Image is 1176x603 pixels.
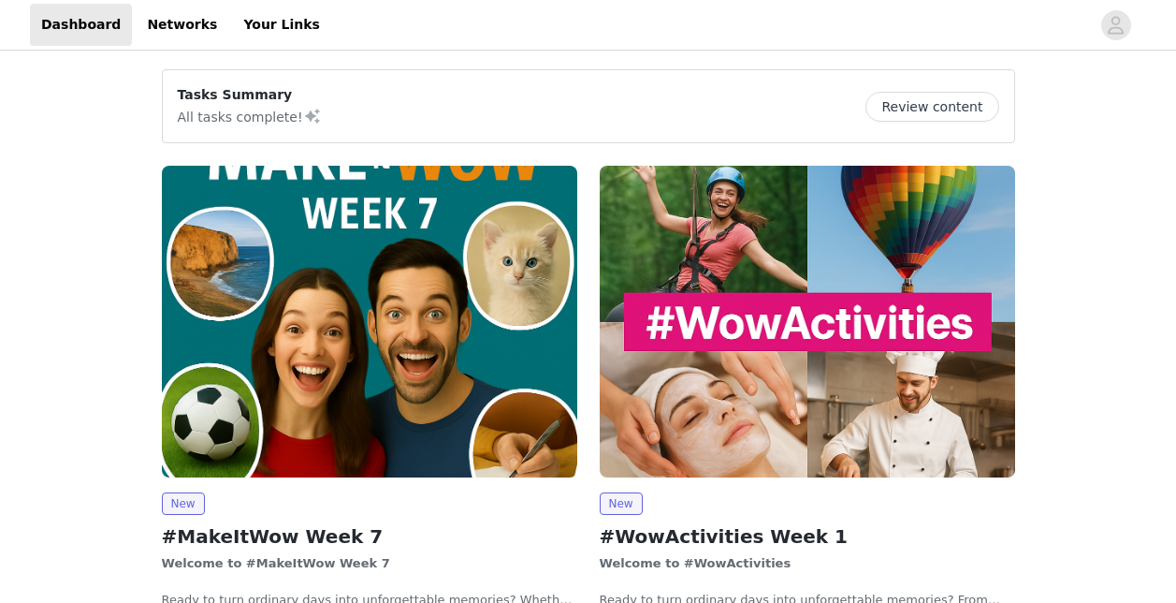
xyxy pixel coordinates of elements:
[600,493,643,515] span: New
[178,85,322,105] p: Tasks Summary
[136,4,228,46] a: Networks
[178,105,322,127] p: All tasks complete!
[1107,10,1125,40] div: avatar
[30,4,132,46] a: Dashboard
[865,92,998,122] button: Review content
[232,4,331,46] a: Your Links
[600,166,1015,478] img: wowcher.co.uk
[600,522,1015,551] h2: #WowActivities Week 1
[162,522,577,551] h2: #MakeItWow Week 7
[162,493,205,515] span: New
[162,556,390,570] strong: Welcome to #MakeItWow Week 7
[600,556,791,570] strong: Welcome to #WowActivities
[162,166,577,478] img: wowcher.co.uk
